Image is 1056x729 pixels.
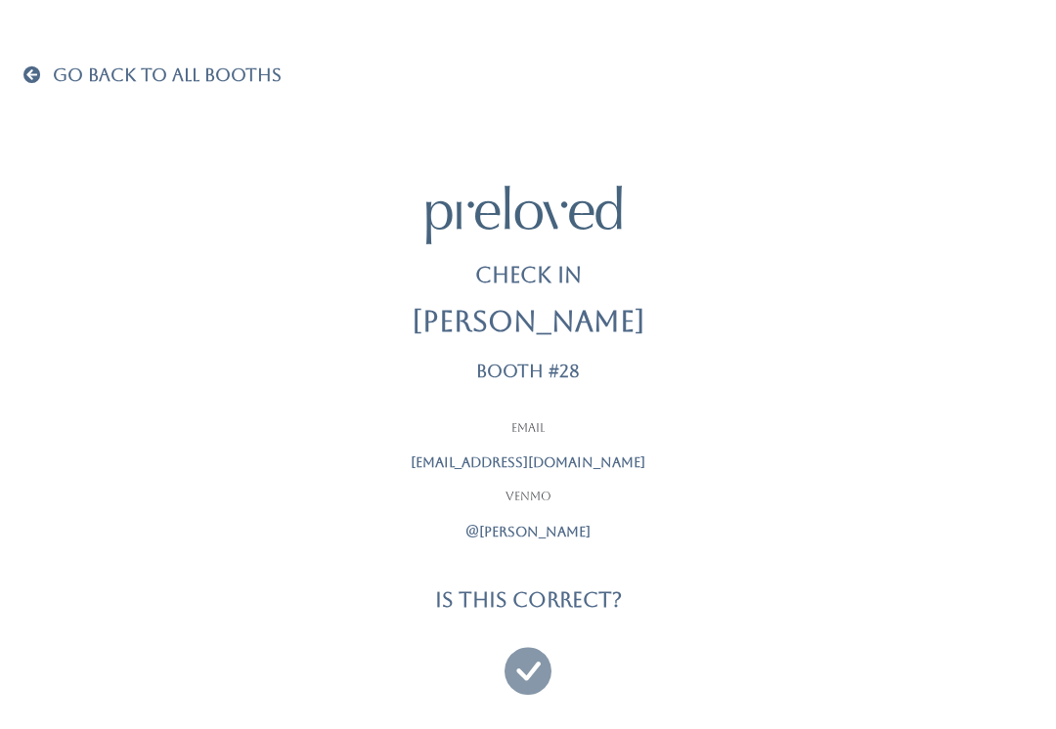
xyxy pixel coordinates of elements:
h4: Is this correct? [435,588,622,611]
p: @[PERSON_NAME] [284,522,772,542]
p: Check In [475,260,582,291]
span: Go Back To All Booths [53,64,282,85]
h2: [PERSON_NAME] [412,307,645,338]
p: Booth #28 [476,362,580,381]
p: Venmo [284,489,772,506]
p: Email [284,420,772,438]
a: Go Back To All Booths [23,66,282,86]
img: preloved logo [426,186,622,243]
p: [EMAIL_ADDRESS][DOMAIN_NAME] [284,452,772,473]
